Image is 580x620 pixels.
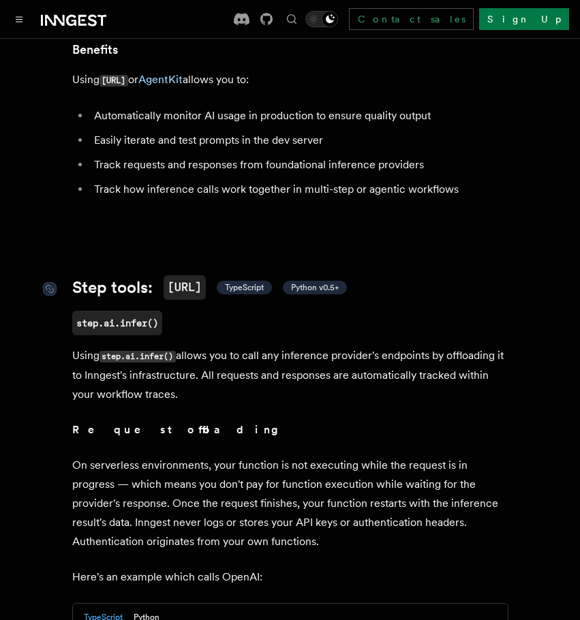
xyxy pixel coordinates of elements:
[90,155,508,174] li: Track requests and responses from foundational inference providers
[164,275,206,300] code: [URL]
[90,180,508,199] li: Track how inference calls work together in multi-step or agentic workflows
[72,423,288,436] strong: Request offloading
[90,131,508,150] li: Easily iterate and test prompts in the dev server
[72,346,508,404] p: Using allows you to call any inference provider's endpoints by offloading it to Inngest's infrast...
[72,275,347,300] a: Step tools:[URL] TypeScript Python v0.5+
[11,11,27,27] button: Toggle navigation
[72,40,118,59] a: Benefits
[72,568,508,587] p: Here's an example which calls OpenAI:
[100,75,128,87] code: [URL]
[72,456,508,551] p: On serverless environments, your function is not executing while the request is in progress — whi...
[138,73,183,86] a: AgentKit
[291,282,339,293] span: Python v0.5+
[72,311,162,335] a: step.ai.infer()
[349,8,474,30] a: Contact sales
[479,8,569,30] a: Sign Up
[305,11,338,27] button: Toggle dark mode
[72,70,508,90] p: Using or allows you to:
[90,106,508,125] li: Automatically monitor AI usage in production to ensure quality output
[100,351,176,362] code: step.ai.infer()
[284,11,300,27] button: Find something...
[225,282,264,293] span: TypeScript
